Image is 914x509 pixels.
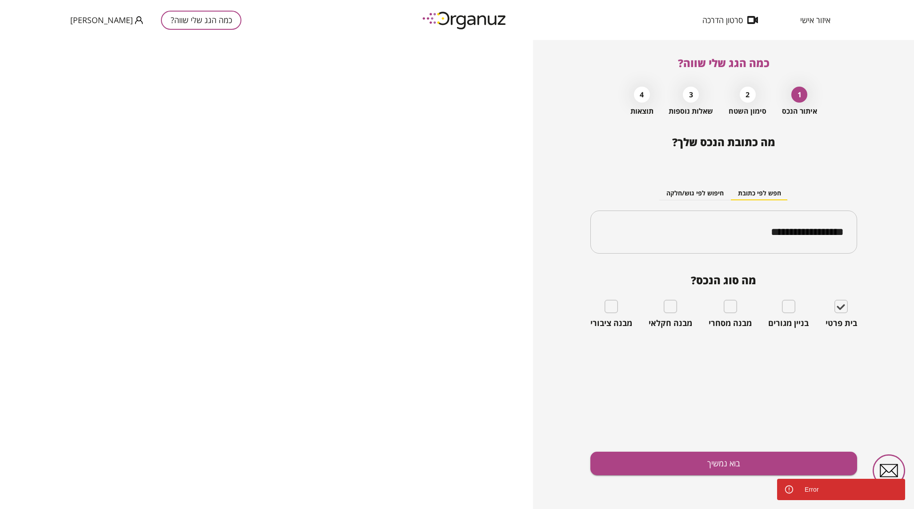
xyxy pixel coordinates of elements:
[768,318,809,328] span: בניין מגורים
[678,56,770,70] span: כמה הגג שלי שווה?
[791,87,807,103] div: 1
[800,16,830,24] span: איזור אישי
[416,8,514,32] img: logo
[590,318,632,328] span: מבנה ציבורי
[689,16,771,24] button: סרטון הדרכה
[740,87,756,103] div: 2
[649,318,692,328] span: מבנה חקלאי
[729,107,766,115] span: סימון השטח
[826,318,857,328] span: בית פרטי
[161,11,241,30] button: כמה הגג שלי שווה?
[672,135,775,149] span: מה כתובת הנכס שלך?
[669,107,713,115] span: שאלות נוספות
[805,481,819,497] div: Error
[630,107,653,115] span: תוצאות
[590,274,857,286] span: מה סוג הנכס?
[70,16,133,24] span: [PERSON_NAME]
[70,15,143,26] button: [PERSON_NAME]
[731,187,788,200] button: חפש לפי כתובת
[787,16,844,24] button: איזור אישי
[709,318,752,328] span: מבנה מסחרי
[634,87,650,103] div: 4
[590,452,857,475] button: בוא נמשיך
[683,87,699,103] div: 3
[782,107,817,115] span: איתור הנכס
[702,16,743,24] span: סרטון הדרכה
[659,187,731,200] button: חיפוש לפי גוש/חלקה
